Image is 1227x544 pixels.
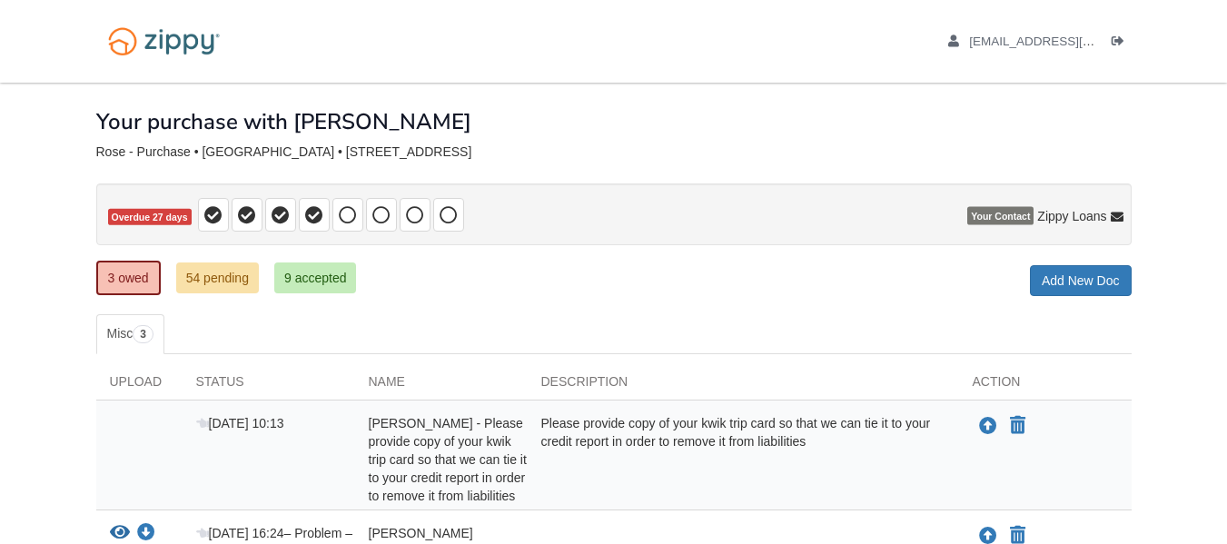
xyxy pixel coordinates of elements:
[369,416,527,503] span: [PERSON_NAME] - Please provide copy of your kwik trip card so that we can tie it to your credit r...
[1030,265,1132,296] a: Add New Doc
[108,209,192,226] span: Overdue 27 days
[96,261,161,295] a: 3 owed
[969,35,1177,48] span: haileyroseoctober@gmail.com
[137,527,155,541] a: Download Jonathan Vroman Busse's Barron Acres 8-22-25 Check Stub
[196,526,284,540] span: [DATE] 16:24
[1112,35,1132,53] a: Log out
[196,416,284,430] span: [DATE] 10:13
[528,414,959,505] div: Please provide copy of your kwik trip card so that we can tie it to your credit report in order t...
[959,372,1132,400] div: Action
[96,18,232,64] img: Logo
[1008,415,1027,437] button: Declare Jonathan Vroman - Please provide copy of your kwik trip card so that we can tie it to you...
[977,414,999,438] button: Upload Jonathan Vroman - Please provide copy of your kwik trip card so that we can tie it to your...
[133,325,153,343] span: 3
[274,262,357,293] a: 9 accepted
[528,372,959,400] div: Description
[183,372,355,400] div: Status
[176,262,259,293] a: 54 pending
[96,110,471,134] h1: Your purchase with [PERSON_NAME]
[96,144,1132,160] div: Rose - Purchase • [GEOGRAPHIC_DATA] • [STREET_ADDRESS]
[355,372,528,400] div: Name
[1037,207,1106,225] span: Zippy Loans
[96,372,183,400] div: Upload
[96,314,164,354] a: Misc
[967,207,1034,225] span: Your Contact
[110,524,130,543] button: View Jonathan Vroman Busse's Barron Acres 8-22-25 Check Stub
[948,35,1178,53] a: edit profile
